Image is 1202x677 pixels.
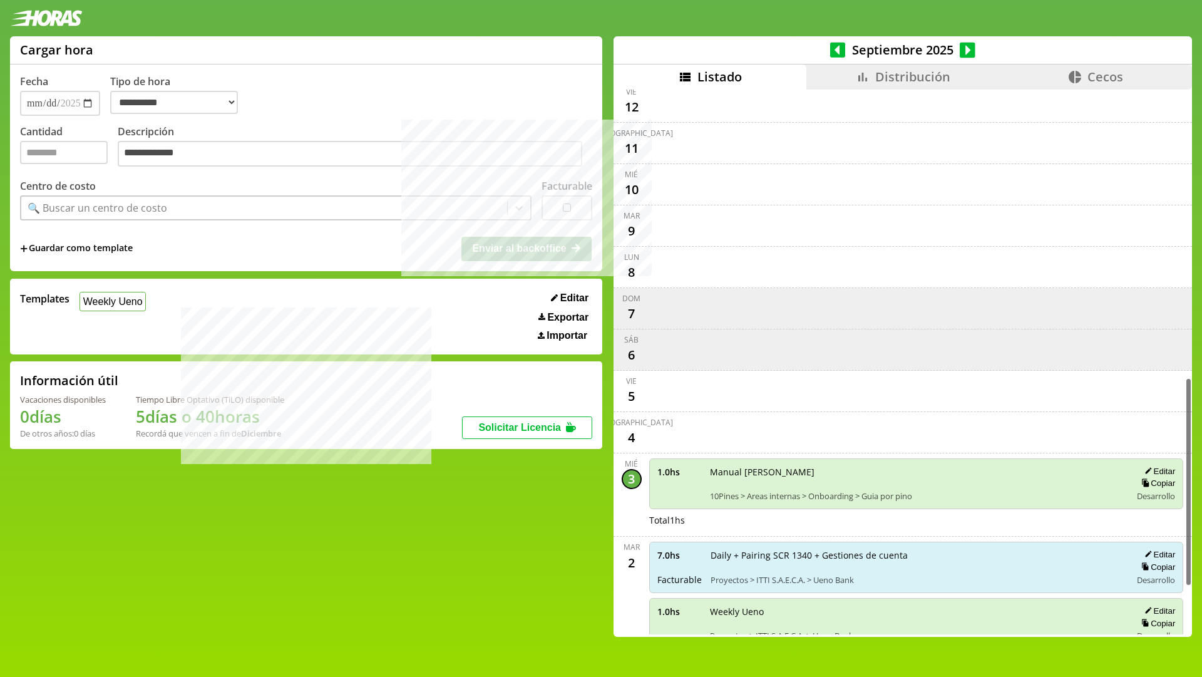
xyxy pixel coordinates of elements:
[462,416,592,439] button: Solicitar Licencia
[622,552,642,572] div: 2
[20,428,106,439] div: De otros años: 0 días
[626,86,637,97] div: vie
[710,630,1123,641] span: Proyectos > ITTI S.A.E.C.A. > Ueno Bank
[20,75,48,88] label: Fecha
[1141,549,1175,560] button: Editar
[625,169,638,180] div: mié
[622,428,642,448] div: 4
[20,179,96,193] label: Centro de costo
[697,68,742,85] span: Listado
[622,97,642,117] div: 12
[622,293,640,304] div: dom
[711,549,1123,561] span: Daily + Pairing SCR 1340 + Gestiones de cuenta
[1138,562,1175,572] button: Copiar
[20,292,69,306] span: Templates
[622,304,642,324] div: 7
[20,242,133,256] span: +Guardar como template
[622,469,642,489] div: 3
[1141,466,1175,477] button: Editar
[547,330,587,341] span: Importar
[710,490,1123,502] span: 10Pines > Areas internas > Onboarding > Guia por pino
[614,90,1192,635] div: scrollable content
[622,386,642,406] div: 5
[657,574,702,586] span: Facturable
[622,138,642,158] div: 11
[20,372,118,389] h2: Información útil
[547,312,588,323] span: Exportar
[20,141,108,164] input: Cantidad
[535,311,592,324] button: Exportar
[1141,606,1175,616] button: Editar
[622,262,642,282] div: 8
[80,292,146,311] button: Weekly Ueno
[649,514,1184,526] div: Total 1 hs
[1087,68,1123,85] span: Cecos
[622,345,642,365] div: 6
[118,141,582,167] textarea: Descripción
[241,428,281,439] b: Diciembre
[590,417,673,428] div: [DEMOGRAPHIC_DATA]
[560,292,588,304] span: Editar
[657,606,701,618] span: 1.0 hs
[1137,574,1175,586] span: Desarrollo
[20,125,118,170] label: Cantidad
[711,574,1123,586] span: Proyectos > ITTI S.A.E.C.A. > Ueno Bank
[1138,478,1175,488] button: Copiar
[1137,630,1175,641] span: Desarrollo
[875,68,950,85] span: Distribución
[590,128,673,138] div: [DEMOGRAPHIC_DATA]
[547,292,592,304] button: Editar
[622,180,642,200] div: 10
[624,334,639,345] div: sáb
[136,428,284,439] div: Recordá que vencen a fin de
[20,41,93,58] h1: Cargar hora
[20,394,106,405] div: Vacaciones disponibles
[657,549,702,561] span: 7.0 hs
[710,606,1123,618] span: Weekly Ueno
[20,242,28,256] span: +
[1137,490,1175,502] span: Desarrollo
[624,252,639,262] div: lun
[624,210,640,221] div: mar
[710,466,1123,478] span: Manual [PERSON_NAME]
[118,125,592,170] label: Descripción
[622,221,642,241] div: 9
[10,10,83,26] img: logotipo
[28,201,167,215] div: 🔍 Buscar un centro de costo
[626,376,637,386] div: vie
[136,405,284,428] h1: 5 días o 40 horas
[625,458,638,469] div: mié
[657,466,701,478] span: 1.0 hs
[20,405,106,428] h1: 0 días
[845,41,960,58] span: Septiembre 2025
[478,422,561,433] span: Solicitar Licencia
[542,179,592,193] label: Facturable
[1138,618,1175,629] button: Copiar
[110,75,248,116] label: Tipo de hora
[110,91,238,114] select: Tipo de hora
[136,394,284,405] div: Tiempo Libre Optativo (TiLO) disponible
[624,542,640,552] div: mar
